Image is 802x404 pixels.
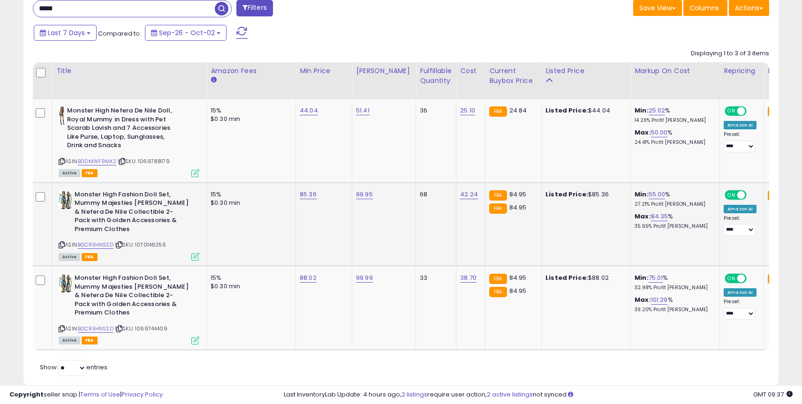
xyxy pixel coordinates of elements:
span: FBA [82,337,98,344]
b: Listed Price: [545,106,588,115]
div: Amazon AI [724,205,757,213]
a: 50.00 [651,128,668,137]
div: Listed Price [545,66,627,76]
span: Show: entries [40,363,107,372]
span: 84.95 [509,286,527,295]
a: 101.29 [651,295,668,305]
a: 25.02 [649,106,666,115]
div: % [635,128,712,146]
div: % [635,212,712,230]
div: $0.30 min [211,115,288,123]
span: 84.95 [509,190,527,199]
span: Last 7 Days [48,28,85,37]
span: | SKU: 1069788179 [118,157,170,165]
div: Last InventoryLab Update: 4 hours ago, require user action, not synced. [284,390,793,399]
p: 27.21% Profit [PERSON_NAME] [635,201,712,208]
span: OFF [745,107,760,115]
p: 35.65% Profit [PERSON_NAME] [635,223,712,230]
p: 24.41% Profit [PERSON_NAME] [635,139,712,146]
b: Monster High Fashion Doll Set, Mummy Majesties [PERSON_NAME] & Nefera De Nile Collectible 2-Pack ... [75,190,189,236]
b: Monster High Nefera De Nile Doll, Royal Mummy in Dress with Pet Scarab Lavish and 7 Accessories L... [67,106,181,152]
small: FBA [489,190,507,201]
img: 4179HRUTBdL._SL40_.jpg [59,106,65,125]
a: 42.24 [460,190,478,199]
span: Compared to: [98,29,141,38]
span: ON [726,107,737,115]
div: seller snap | | [9,390,163,399]
div: ASIN: [59,190,199,260]
div: Repricing [724,66,760,76]
a: Terms of Use [80,390,120,399]
small: FBA [489,287,507,297]
small: FBA [768,190,785,201]
small: FBA [768,274,785,284]
a: B0CR3HNSSD [78,325,113,333]
span: All listings currently available for purchase on Amazon [59,337,80,344]
a: 85.36 [300,190,317,199]
div: ASIN: [59,106,199,176]
div: Cost [460,66,481,76]
div: $88.02 [545,274,623,282]
div: 15% [211,190,288,199]
span: FBA [82,253,98,261]
th: The percentage added to the cost of goods (COGS) that forms the calculator for Min & Max prices. [631,62,720,99]
div: $44.04 [545,106,623,115]
a: 2 listings [401,390,427,399]
span: 84.95 [509,273,527,282]
b: Monster High Fashion Doll Set, Mummy Majesties [PERSON_NAME] & Nefera De Nile Collectible 2-Pack ... [75,274,189,320]
p: 32.98% Profit [PERSON_NAME] [635,284,712,291]
a: 84.35 [651,212,668,221]
span: All listings currently available for purchase on Amazon [59,253,80,261]
span: OFF [745,191,760,199]
div: Amazon AI [724,288,757,297]
b: Listed Price: [545,190,588,199]
span: | SKU: 1069744409 [115,325,167,332]
b: Listed Price: [545,273,588,282]
div: Displaying 1 to 3 of 3 items [691,49,769,58]
a: B0DMWF9MX2 [78,157,116,165]
div: % [635,190,712,208]
a: 2 active listings [487,390,533,399]
span: All listings currently available for purchase on Amazon [59,169,80,177]
div: $0.30 min [211,199,288,207]
b: Min: [635,273,649,282]
div: $0.30 min [211,282,288,291]
p: 14.26% Profit [PERSON_NAME] [635,117,712,124]
small: Amazon Fees. [211,76,216,84]
div: Title [56,66,203,76]
div: 15% [211,274,288,282]
span: OFF [745,275,760,283]
b: Max: [635,295,651,304]
span: 2025-10-11 09:37 GMT [753,390,793,399]
span: FBA [82,169,98,177]
div: 33 [420,274,449,282]
button: Last 7 Days [34,25,97,41]
img: 51O-yXTUEPL._SL40_.jpg [59,274,72,292]
b: Max: [635,128,651,137]
button: Sep-26 - Oct-02 [145,25,227,41]
a: 88.02 [300,273,317,283]
div: 68 [420,190,449,199]
a: 75.01 [649,273,663,283]
small: FBA [489,106,507,117]
a: 38.70 [460,273,477,283]
img: 51O-yXTUEPL._SL40_.jpg [59,190,72,209]
div: Amazon Fees [211,66,292,76]
a: 51.41 [356,106,370,115]
div: % [635,106,712,124]
div: Preset: [724,215,757,236]
span: 24.84 [509,106,527,115]
p: 39.20% Profit [PERSON_NAME] [635,307,712,313]
span: Columns [689,3,719,13]
a: 44.04 [300,106,318,115]
div: Amazon AI [724,121,757,129]
div: ASIN: [59,274,199,343]
b: Max: [635,212,651,221]
a: 99.99 [356,273,373,283]
div: % [635,296,712,313]
span: 84.95 [509,203,527,212]
div: Preset: [724,131,757,152]
div: 15% [211,106,288,115]
span: ON [726,275,737,283]
b: Min: [635,106,649,115]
